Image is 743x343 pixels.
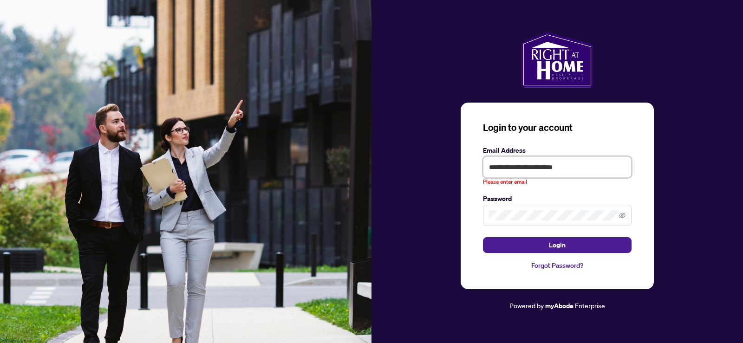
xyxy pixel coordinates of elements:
[483,121,632,134] h3: Login to your account
[509,301,544,310] span: Powered by
[549,238,566,252] span: Login
[521,32,593,88] img: ma-logo
[483,260,632,271] a: Forgot Password?
[483,237,632,253] button: Login
[575,301,605,310] span: Enterprise
[545,301,574,311] a: myAbode
[483,178,527,187] span: Please enter email
[483,194,632,204] label: Password
[619,212,626,219] span: eye-invisible
[483,145,632,155] label: Email Address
